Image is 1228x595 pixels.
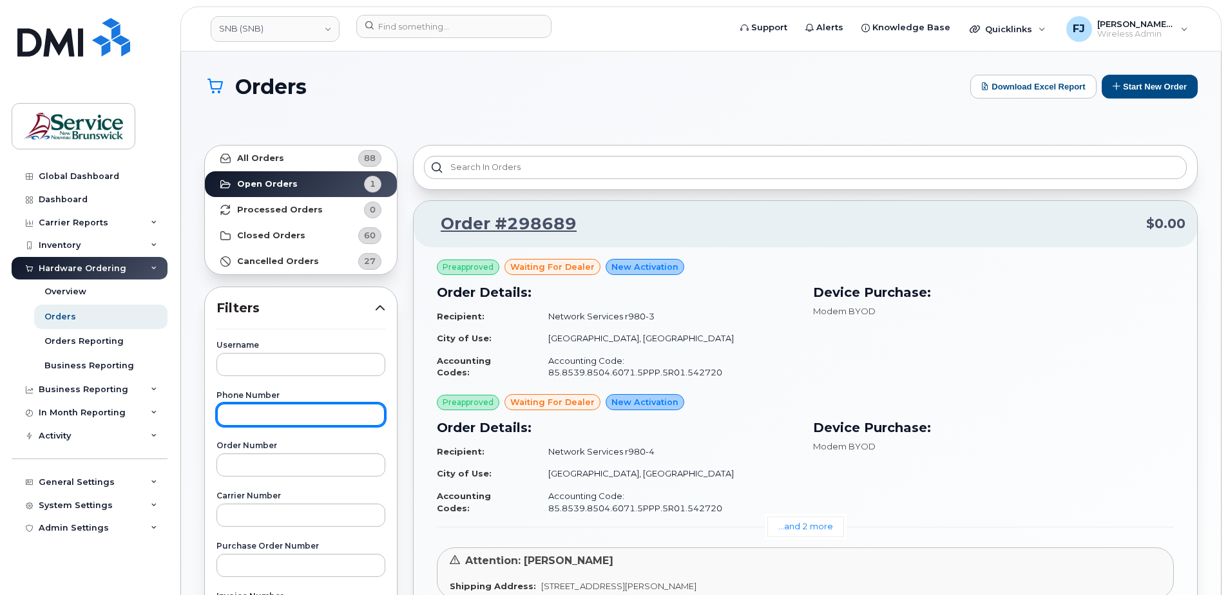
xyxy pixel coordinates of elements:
span: Modem BYOD [813,306,876,316]
h3: Order Details: [437,283,798,302]
label: Carrier Number [216,492,385,500]
td: Accounting Code: 85.8539.8504.6071.5PPP.5R01.542720 [537,350,798,384]
td: Accounting Code: 85.8539.8504.6071.5PPP.5R01.542720 [537,485,798,519]
strong: City of Use: [437,333,492,343]
a: Cancelled Orders27 [205,249,397,274]
span: 60 [364,229,376,241]
span: waiting for dealer [510,396,595,408]
strong: City of Use: [437,468,492,478]
span: New Activation [611,261,678,273]
strong: Closed Orders [237,231,305,241]
label: Purchase Order Number [216,542,385,550]
td: Network Services r980-3 [537,305,798,328]
span: Preapproved [443,397,494,408]
span: Orders [235,75,307,98]
strong: Recipient: [437,446,484,457]
span: Preapproved [443,261,494,273]
a: Order #298689 [425,212,577,236]
strong: Processed Orders [237,205,323,215]
label: Order Number [216,442,385,449]
a: Open Orders1 [205,171,397,197]
strong: Accounting Codes: [437,355,491,378]
span: waiting for dealer [510,261,595,273]
label: Phone Number [216,392,385,399]
strong: Cancelled Orders [237,256,319,267]
h3: Order Details: [437,418,798,437]
a: ...and 2 more [767,516,844,536]
span: New Activation [611,396,678,408]
span: 0 [370,203,376,216]
span: 27 [364,255,376,267]
span: 1 [370,178,376,190]
a: All Orders88 [205,146,397,171]
a: Closed Orders60 [205,223,397,249]
span: Modem BYOD [813,441,876,451]
button: Start New Order [1102,75,1198,99]
td: Network Services r980-4 [537,440,798,463]
strong: Shipping Address: [450,581,536,591]
label: Username [216,341,385,349]
h3: Device Purchase: [813,283,1174,302]
span: [STREET_ADDRESS][PERSON_NAME] [541,581,696,591]
span: $0.00 [1146,214,1185,233]
td: [GEOGRAPHIC_DATA], [GEOGRAPHIC_DATA] [537,327,798,350]
span: Filters [216,299,375,317]
strong: All Orders [237,153,284,164]
span: 88 [364,152,376,164]
input: Search in orders [424,156,1187,179]
span: Attention: [PERSON_NAME] [465,554,613,567]
strong: Recipient: [437,311,484,321]
a: Processed Orders0 [205,197,397,223]
td: [GEOGRAPHIC_DATA], [GEOGRAPHIC_DATA] [537,462,798,485]
h3: Device Purchase: [813,418,1174,437]
strong: Open Orders [237,179,298,189]
strong: Accounting Codes: [437,491,491,513]
button: Download Excel Report [970,75,1097,99]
